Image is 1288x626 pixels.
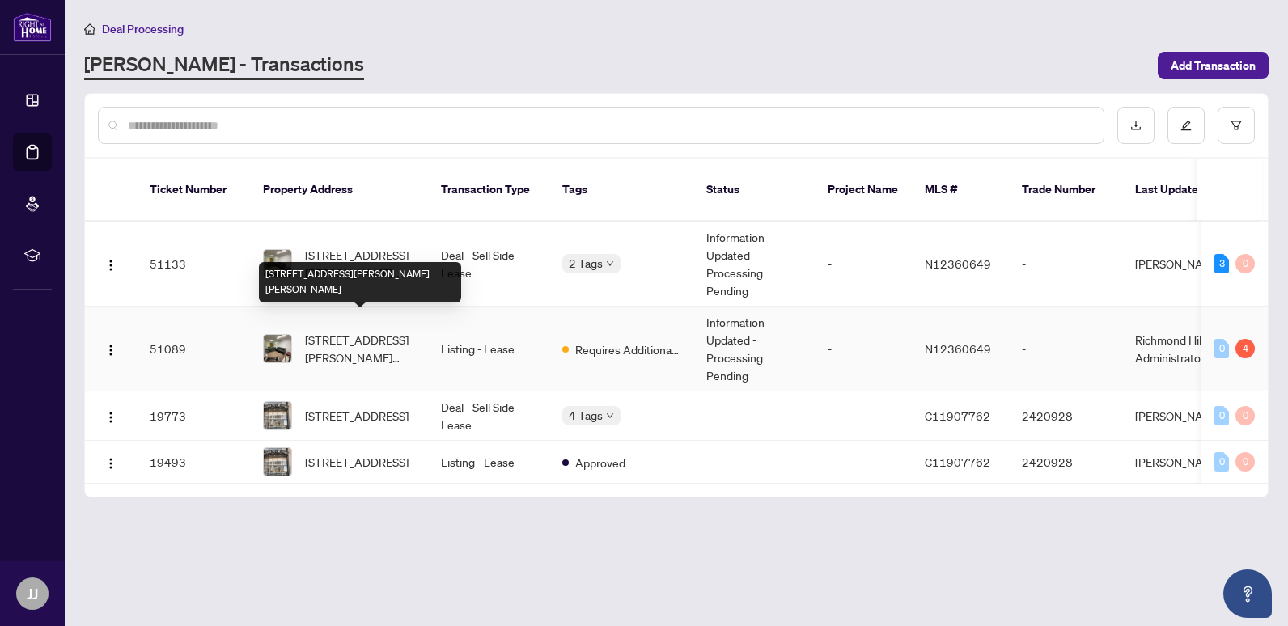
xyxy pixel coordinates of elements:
[305,331,415,366] span: [STREET_ADDRESS][PERSON_NAME][PERSON_NAME]
[428,391,549,441] td: Deal - Sell Side Lease
[1214,254,1229,273] div: 3
[102,22,184,36] span: Deal Processing
[815,222,912,307] td: -
[1235,406,1255,425] div: 0
[250,159,428,222] th: Property Address
[137,307,250,391] td: 51089
[815,441,912,484] td: -
[428,307,549,391] td: Listing - Lease
[137,222,250,307] td: 51133
[428,159,549,222] th: Transaction Type
[1218,107,1255,144] button: filter
[693,159,815,222] th: Status
[1117,107,1155,144] button: download
[1214,406,1229,425] div: 0
[1223,569,1272,618] button: Open asap
[575,454,625,472] span: Approved
[549,159,693,222] th: Tags
[1122,307,1244,391] td: Richmond Hill Administrator
[1235,339,1255,358] div: 4
[912,159,1009,222] th: MLS #
[27,582,38,605] span: JJ
[98,449,124,475] button: Logo
[259,262,461,302] div: [STREET_ADDRESS][PERSON_NAME][PERSON_NAME]
[1214,339,1229,358] div: 0
[428,222,549,307] td: Deal - Sell Side Lease
[98,336,124,362] button: Logo
[137,391,250,441] td: 19773
[137,441,250,484] td: 19493
[104,411,117,424] img: Logo
[305,453,409,471] span: [STREET_ADDRESS]
[1130,120,1142,131] span: download
[1122,159,1244,222] th: Last Updated By
[1235,452,1255,472] div: 0
[693,441,815,484] td: -
[1122,222,1244,307] td: [PERSON_NAME]
[1009,441,1122,484] td: 2420928
[815,391,912,441] td: -
[1167,107,1205,144] button: edit
[1158,52,1269,79] button: Add Transaction
[693,391,815,441] td: -
[305,246,415,281] span: [STREET_ADDRESS][PERSON_NAME][PERSON_NAME]
[1122,391,1244,441] td: [PERSON_NAME]
[1009,391,1122,441] td: 2420928
[1180,120,1192,131] span: edit
[264,402,291,429] img: thumbnail-img
[1235,254,1255,273] div: 0
[1009,159,1122,222] th: Trade Number
[569,254,603,273] span: 2 Tags
[98,251,124,277] button: Logo
[137,159,250,222] th: Ticket Number
[925,341,991,356] span: N12360649
[305,407,409,425] span: [STREET_ADDRESS]
[815,307,912,391] td: -
[925,256,991,271] span: N12360649
[693,222,815,307] td: Information Updated - Processing Pending
[1009,307,1122,391] td: -
[693,307,815,391] td: Information Updated - Processing Pending
[264,250,291,277] img: thumbnail-img
[1231,120,1242,131] span: filter
[925,408,990,423] span: C11907762
[575,340,680,358] span: Requires Additional Docs
[104,259,117,272] img: Logo
[98,403,124,429] button: Logo
[925,455,990,469] span: C11907762
[84,51,364,80] a: [PERSON_NAME] - Transactions
[1171,53,1256,78] span: Add Transaction
[569,406,603,425] span: 4 Tags
[428,441,549,484] td: Listing - Lease
[815,159,912,222] th: Project Name
[264,335,291,362] img: thumbnail-img
[264,448,291,476] img: thumbnail-img
[1122,441,1244,484] td: [PERSON_NAME]
[84,23,95,35] span: home
[1009,222,1122,307] td: -
[13,12,52,42] img: logo
[1214,452,1229,472] div: 0
[606,260,614,268] span: down
[104,344,117,357] img: Logo
[104,457,117,470] img: Logo
[606,412,614,420] span: down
